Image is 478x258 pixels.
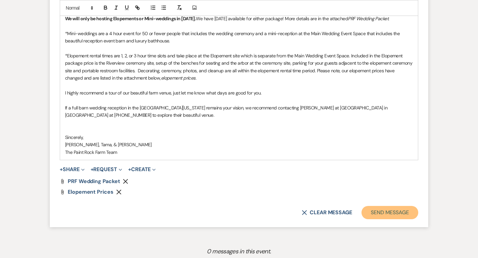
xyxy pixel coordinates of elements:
button: Clear message [302,210,352,215]
a: PRF Wedding Packet [68,179,120,184]
p: *Mini-weddings are a 4 hour event for 50 or fewer people that includes the wedding ceremony and a... [65,30,413,45]
span: + [91,167,94,172]
button: Create [128,167,156,172]
p: The Paint Rock Farm Team [65,149,413,156]
button: Request [91,167,122,172]
a: elopement prices [68,189,114,195]
span: elopement prices [68,188,114,195]
span: PRF Wedding Packet [68,178,120,185]
p: [PERSON_NAME], Tama, & [PERSON_NAME] [65,141,413,148]
span: + [60,167,63,172]
p: Sincerely, [65,134,413,141]
p: *Elopement rental times are 1, 2, or 3 hour time slots and take place at the Elopement site which... [65,52,413,82]
button: Send Message [361,206,418,219]
p: We have [DATE] available for either package! More details are in the attached . [65,15,413,22]
span: + [128,167,131,172]
p: 0 messages in this event. [65,247,413,256]
strong: We will only be hosting Elopements or Mini-weddings in [DATE]. [65,16,196,22]
em: elopement prices. [161,75,196,81]
em: PRF Wedding Packet [348,16,388,22]
button: Share [60,167,85,172]
p: If a full barn wedding reception in the [GEOGRAPHIC_DATA][US_STATE] remains your vision, we recom... [65,104,413,119]
p: I highly recommend a tour of our beautiful farm venue, just let me know what days are good for you. [65,89,413,97]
